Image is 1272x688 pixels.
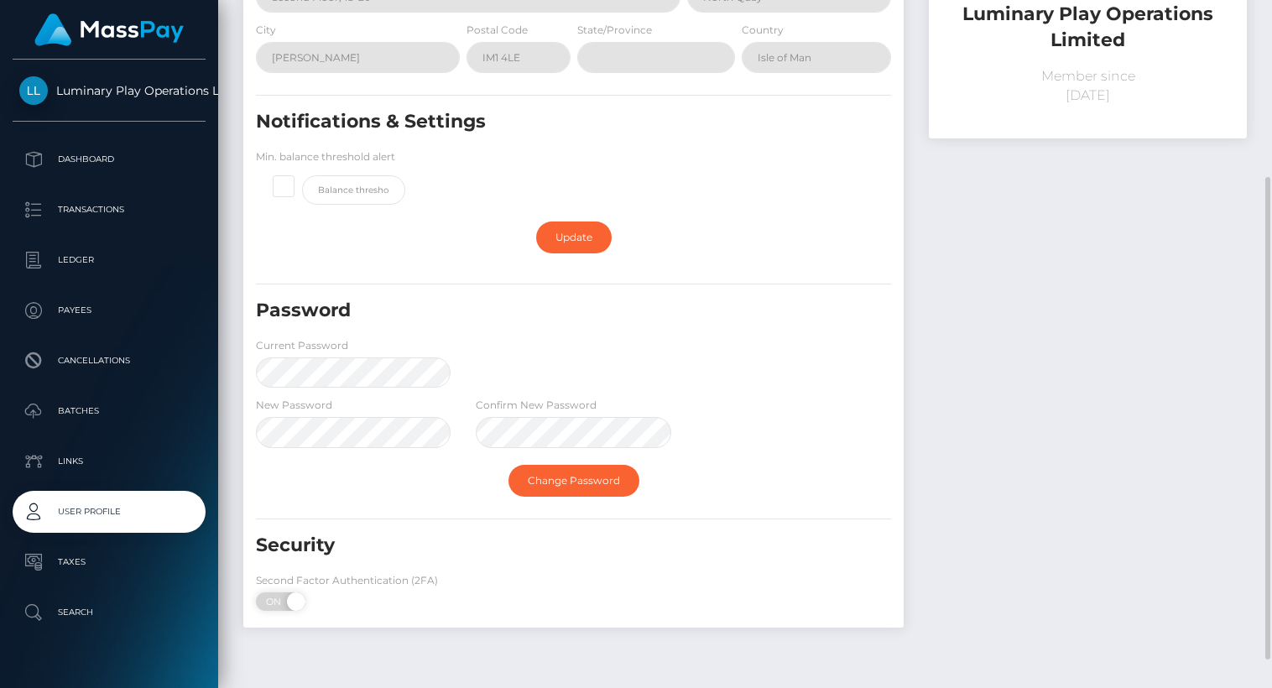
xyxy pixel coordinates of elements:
[34,13,184,46] img: MassPay Logo
[19,348,199,373] p: Cancellations
[467,23,528,38] label: Postal Code
[19,147,199,172] p: Dashboard
[13,541,206,583] a: Taxes
[256,149,395,164] label: Min. balance threshold alert
[536,222,612,253] a: Update
[508,465,639,497] a: Change Password
[19,600,199,625] p: Search
[13,289,206,331] a: Payees
[13,592,206,633] a: Search
[254,592,296,611] span: ON
[13,491,206,533] a: User Profile
[256,298,790,324] h5: Password
[256,109,790,135] h5: Notifications & Settings
[13,189,206,231] a: Transactions
[577,23,652,38] label: State/Province
[256,398,332,413] label: New Password
[19,76,48,105] img: Luminary Play Operations Limited
[13,440,206,482] a: Links
[742,23,784,38] label: Country
[19,399,199,424] p: Batches
[19,197,199,222] p: Transactions
[476,398,597,413] label: Confirm New Password
[19,550,199,575] p: Taxes
[13,390,206,432] a: Batches
[19,449,199,474] p: Links
[13,83,206,98] span: Luminary Play Operations Limited
[256,23,276,38] label: City
[941,66,1234,107] p: Member since [DATE]
[941,2,1234,54] h5: Luminary Play Operations Limited
[13,340,206,382] a: Cancellations
[256,573,438,588] label: Second Factor Authentication (2FA)
[256,533,790,559] h5: Security
[13,138,206,180] a: Dashboard
[19,248,199,273] p: Ledger
[13,239,206,281] a: Ledger
[256,338,348,353] label: Current Password
[19,499,199,524] p: User Profile
[19,298,199,323] p: Payees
